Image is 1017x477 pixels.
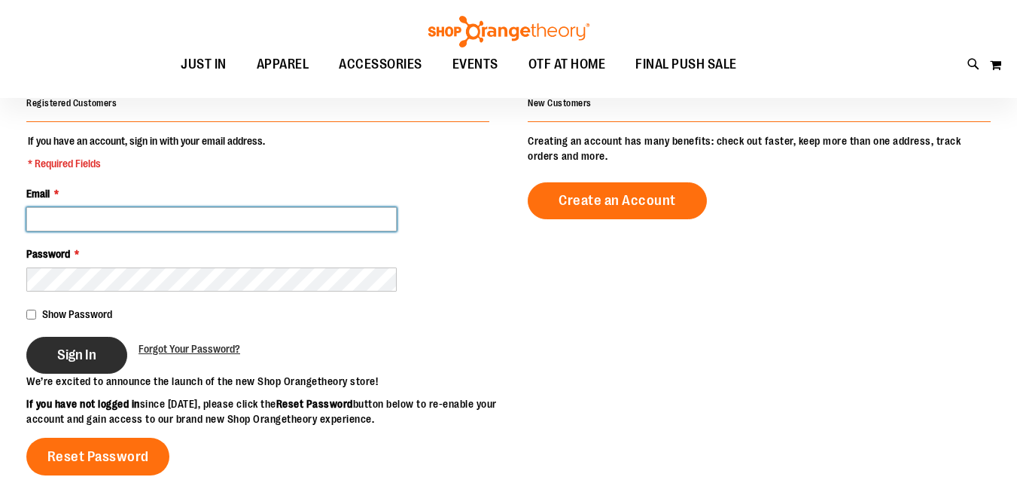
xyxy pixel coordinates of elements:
span: Forgot Your Password? [139,343,240,355]
strong: New Customers [528,98,592,109]
span: APPAREL [257,47,309,81]
span: Email [26,188,50,200]
p: Creating an account has many benefits: check out faster, keep more than one address, track orders... [528,133,991,164]
img: Shop Orangetheory [426,16,592,47]
span: Reset Password [47,448,149,465]
strong: Registered Customers [26,98,117,109]
a: Reset Password [26,438,169,475]
strong: If you have not logged in [26,398,140,410]
span: EVENTS [452,47,498,81]
a: Forgot Your Password? [139,341,240,356]
strong: Reset Password [276,398,353,410]
a: Create an Account [528,182,707,219]
button: Sign In [26,337,127,374]
span: ACCESSORIES [339,47,422,81]
span: JUST IN [181,47,227,81]
span: * Required Fields [28,156,265,171]
span: Show Password [42,308,112,320]
span: Sign In [57,347,96,363]
legend: If you have an account, sign in with your email address. [26,133,266,171]
span: Create an Account [559,192,676,209]
p: We’re excited to announce the launch of the new Shop Orangetheory store! [26,374,509,389]
span: Password [26,248,70,260]
span: FINAL PUSH SALE [635,47,737,81]
span: OTF AT HOME [528,47,606,81]
p: since [DATE], please click the button below to re-enable your account and gain access to our bran... [26,396,509,427]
